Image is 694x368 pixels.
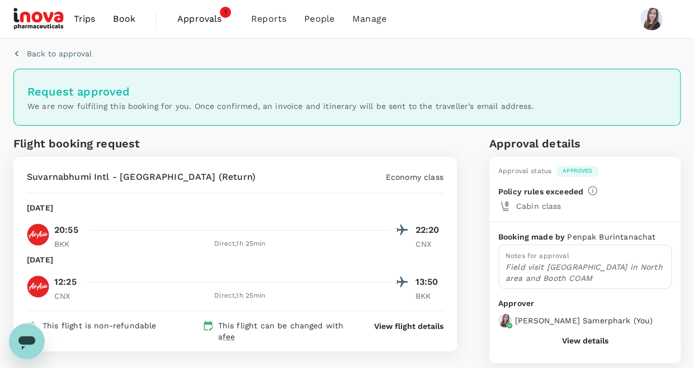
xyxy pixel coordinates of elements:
h6: Request approved [27,83,667,101]
span: Manage [352,12,386,26]
p: Field visit [GEOGRAPHIC_DATA] in North area and Booth COAM [506,261,664,284]
p: Booking made by [498,231,567,242]
div: Direct , 1h 25min [89,290,391,302]
span: People [304,12,334,26]
img: iNova Pharmaceuticals [13,7,65,31]
span: Book [113,12,135,26]
p: BKK [416,290,443,302]
button: View flight details [374,321,443,332]
p: BKK [54,238,82,250]
span: Trips [74,12,96,26]
img: FD [27,223,49,246]
img: FD [27,275,49,298]
p: [DATE] [27,202,53,213]
span: fee [223,332,235,341]
h6: Flight booking request [13,135,233,152]
p: Penpak Burintanachat [567,231,655,242]
p: CNX [416,238,443,250]
p: 20:55 [54,223,78,237]
p: [PERSON_NAME] Samerphark ( You ) [515,315,653,326]
p: Policy rules exceeded [498,186,583,197]
div: Approval status [498,166,551,177]
span: 1 [220,7,231,18]
p: CNX [54,290,82,302]
span: Approved [556,167,599,175]
span: Approvals [177,12,233,26]
span: Reports [251,12,286,26]
div: Direct , 1h 25min [89,238,391,250]
p: Suvarnabhumi Intl - [GEOGRAPHIC_DATA] (Return) [27,170,256,184]
p: 22:20 [416,223,443,237]
img: avatar-68be6cc14954c.jpeg [498,314,512,327]
p: Economy class [386,171,443,183]
p: We are now fulfiling this booking for you. Once confirmed, an invoice and itinerary will be sent ... [27,101,667,112]
img: Jittima Samerphark [640,8,663,30]
iframe: Button to launch messaging window [9,323,45,359]
p: 13:50 [416,275,443,289]
button: View details [561,336,608,345]
p: Cabin class [516,200,672,212]
p: 12:25 [54,275,77,289]
p: Approver [498,298,672,309]
p: This flight is non-refundable [43,320,156,331]
p: This flight can be changed with a [218,320,356,342]
button: Back to approval [13,48,92,59]
h6: Approval details [489,135,681,152]
p: [DATE] [27,254,53,265]
p: Back to approval [27,48,92,59]
span: Notes for approval [506,252,569,260]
